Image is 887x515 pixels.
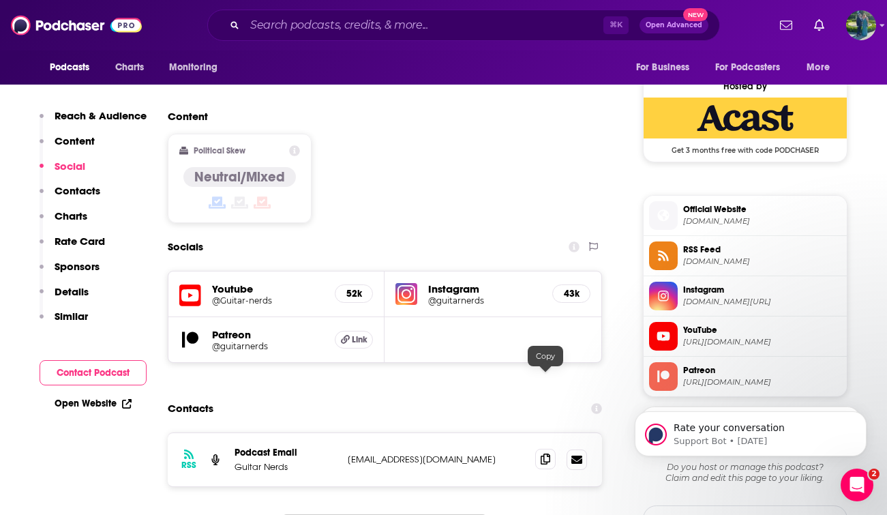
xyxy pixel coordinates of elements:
h5: Youtube [212,282,325,295]
span: Open Advanced [646,22,702,29]
p: Details [55,285,89,298]
img: User Profile [846,10,876,40]
p: Guitar Nerds [235,461,337,473]
p: [EMAIL_ADDRESS][DOMAIN_NAME] [348,454,525,465]
p: Charts [55,209,87,222]
h2: Political Skew [194,146,245,156]
button: Details [40,285,89,310]
button: Rate Card [40,235,105,260]
span: guitarnerds.net [683,216,841,226]
span: ⌘ K [603,16,629,34]
span: https://www.patreon.com/guitarnerds [683,377,841,387]
div: Copy [528,346,563,366]
h3: RSS [181,460,196,471]
button: Contact Podcast [40,360,147,385]
a: Open Website [55,398,132,409]
span: More [807,58,830,77]
span: RSS Feed [683,244,841,256]
p: Sponsors [55,260,100,273]
span: Charts [115,58,145,77]
span: For Podcasters [715,58,781,77]
p: Rate Card [55,235,105,248]
a: Show notifications dropdown [809,14,830,37]
a: Patreon[URL][DOMAIN_NAME] [649,362,841,391]
button: Similar [40,310,88,335]
p: Social [55,160,85,173]
div: Hosted by [644,80,847,92]
button: open menu [797,55,847,80]
p: Reach & Audience [55,109,147,122]
img: iconImage [395,283,417,305]
span: Monitoring [169,58,217,77]
h5: 52k [346,288,361,299]
p: Content [55,134,95,147]
img: Acast Deal: Get 3 months free with code PODCHASER [644,98,847,138]
button: Show profile menu [846,10,876,40]
h2: Contacts [168,396,213,422]
a: Official Website[DOMAIN_NAME] [649,201,841,230]
a: @guitarnerds [428,295,541,306]
a: RSS Feed[DOMAIN_NAME] [649,241,841,270]
button: Open AdvancedNew [640,17,708,33]
button: open menu [706,55,800,80]
span: 2 [869,469,880,480]
span: Patreon [683,364,841,377]
p: Contacts [55,184,100,197]
a: Charts [106,55,153,80]
a: Link [335,331,373,349]
h5: 43k [564,288,579,299]
span: New [683,8,708,21]
button: Content [40,134,95,160]
a: Acast Deal: Get 3 months free with code PODCHASER [644,98,847,153]
span: instagram.com/guitarnerds [683,297,841,307]
button: open menu [40,55,108,80]
p: Podcast Email [235,447,337,458]
button: open menu [160,55,235,80]
span: Logged in as MegBeccari [846,10,876,40]
h2: Content [168,110,592,123]
button: Contacts [40,184,100,209]
img: Podchaser - Follow, Share and Rate Podcasts [11,12,142,38]
a: @Guitar-nerds [212,295,325,306]
a: @guitarnerds [212,341,325,351]
button: Charts [40,209,87,235]
h2: Socials [168,234,203,260]
span: Instagram [683,284,841,296]
span: https://www.youtube.com/@Guitar-nerds [683,337,841,347]
span: Link [352,334,367,345]
h4: Neutral/Mixed [194,168,285,186]
span: Podcasts [50,58,90,77]
iframe: Intercom notifications message [614,383,887,478]
button: Sponsors [40,260,100,285]
input: Search podcasts, credits, & more... [245,14,603,36]
h5: Instagram [428,282,541,295]
button: open menu [627,55,707,80]
button: Social [40,160,85,185]
a: Instagram[DOMAIN_NAME][URL] [649,282,841,310]
a: Show notifications dropdown [775,14,798,37]
p: Similar [55,310,88,323]
span: feeds.acast.com [683,256,841,267]
div: Search podcasts, credits, & more... [207,10,720,41]
span: Official Website [683,203,841,216]
a: YouTube[URL][DOMAIN_NAME] [649,322,841,351]
span: For Business [636,58,690,77]
button: Reach & Audience [40,109,147,134]
span: Get 3 months free with code PODCHASER [644,138,847,155]
iframe: Intercom live chat [841,469,873,501]
h5: Patreon [212,328,325,341]
span: YouTube [683,324,841,336]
